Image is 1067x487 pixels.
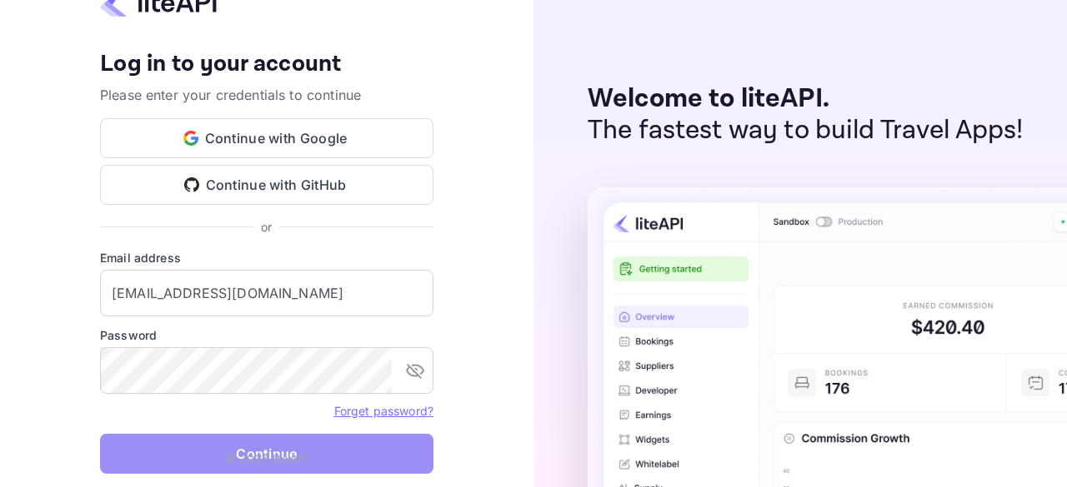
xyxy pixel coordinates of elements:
[334,404,433,418] a: Forget password?
[398,354,432,387] button: toggle password visibility
[225,450,308,467] p: © 2025 liteAPI
[100,118,433,158] button: Continue with Google
[261,218,272,236] p: or
[100,270,433,316] input: Enter your email address
[100,434,433,474] button: Continue
[100,326,433,344] label: Password
[100,165,433,205] button: Continue with GitHub
[588,83,1024,115] p: Welcome to liteAPI.
[588,115,1024,147] p: The fastest way to build Travel Apps!
[100,85,433,105] p: Please enter your credentials to continue
[334,402,433,419] a: Forget password?
[100,249,433,266] label: Email address
[100,50,433,79] h4: Log in to your account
